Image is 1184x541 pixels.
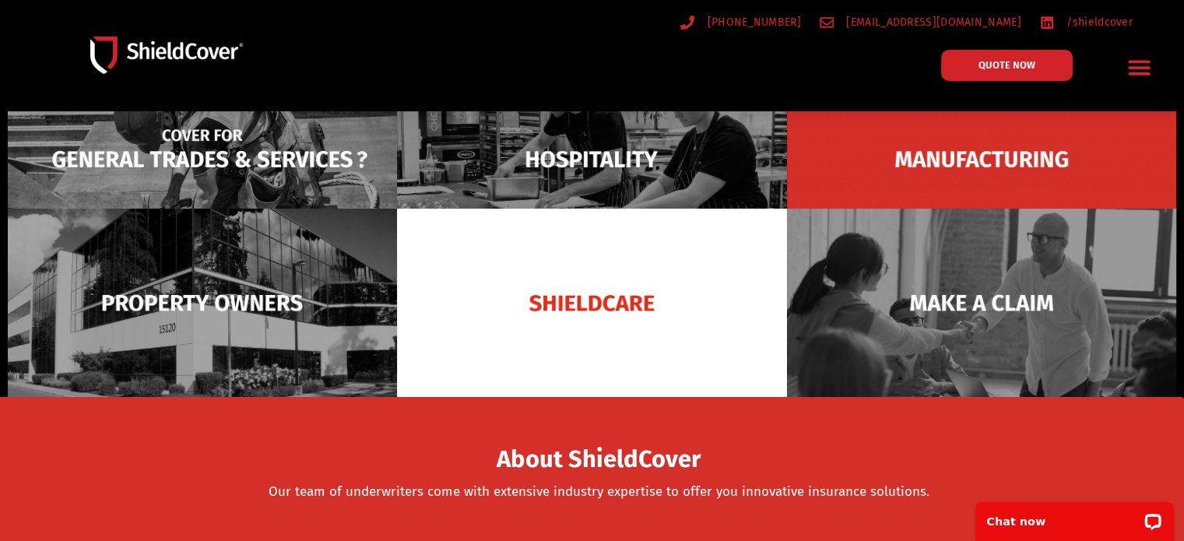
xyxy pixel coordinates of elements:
[497,450,701,469] span: About ShieldCover
[820,12,1021,32] a: [EMAIL_ADDRESS][DOMAIN_NAME]
[941,50,1073,81] a: QUOTE NOW
[1040,12,1133,32] a: /shieldcover
[978,60,1035,70] span: QUOTE NOW
[90,37,243,74] img: Shield-Cover-Underwriting-Australia-logo-full
[704,12,801,32] span: [PHONE_NUMBER]
[497,455,701,470] a: About ShieldCover
[269,483,929,500] a: Our team of underwriters come with extensive industry expertise to offer you innovative insurance...
[1121,49,1158,86] div: Menu Toggle
[1063,12,1133,32] span: /shieldcover
[680,12,801,32] a: [PHONE_NUMBER]
[965,492,1184,541] iframe: LiveChat chat widget
[842,12,1021,32] span: [EMAIL_ADDRESS][DOMAIN_NAME]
